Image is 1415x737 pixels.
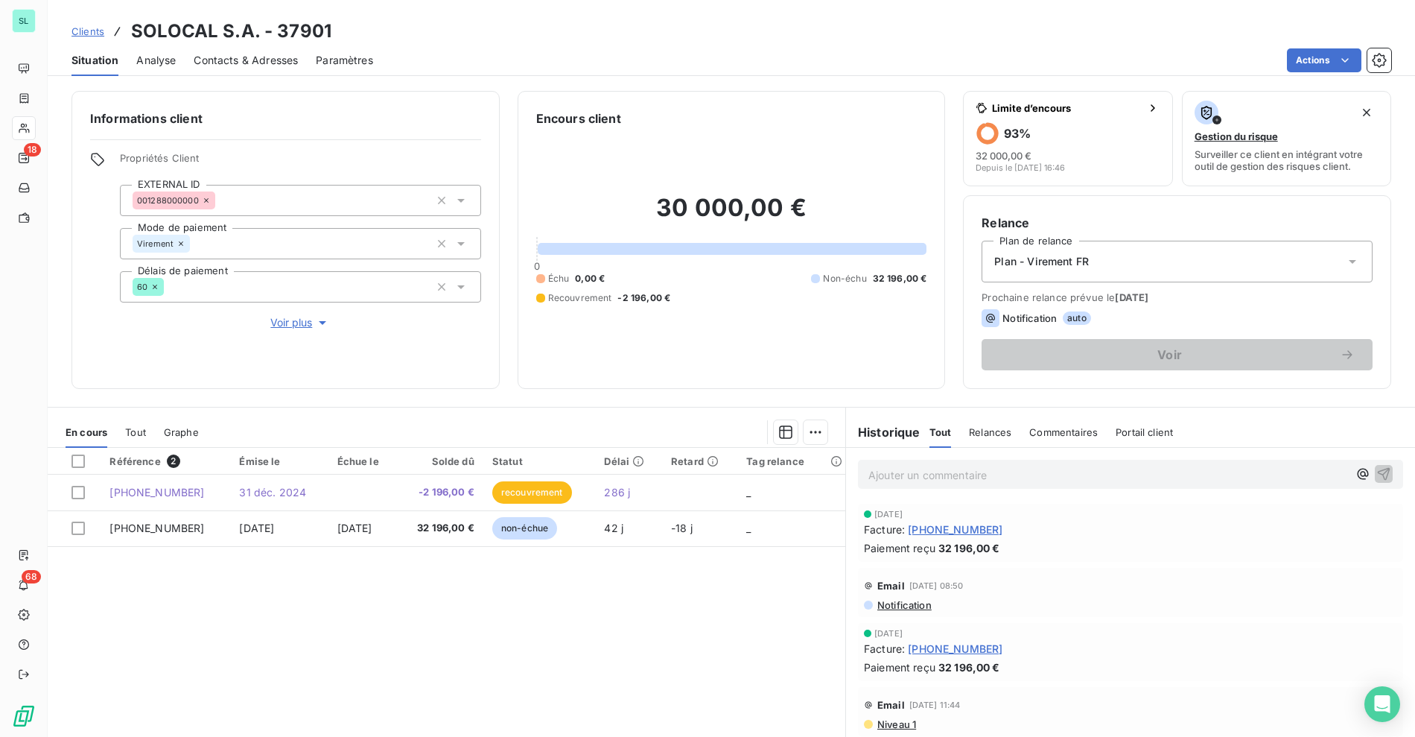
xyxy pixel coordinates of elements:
span: En cours [66,426,107,438]
span: -18 j [671,522,693,534]
span: Prochaine relance prévue le [982,291,1373,303]
input: Ajouter une valeur [164,280,176,294]
span: [DATE] 11:44 [909,700,961,709]
span: Surveiller ce client en intégrant votre outil de gestion des risques client. [1195,148,1379,172]
div: Tag relance [746,455,836,467]
div: Délai [604,455,653,467]
span: 32 196,00 € [873,272,927,285]
button: Gestion du risqueSurveiller ce client en intégrant votre outil de gestion des risques client. [1182,91,1391,186]
span: 31 déc. 2024 [239,486,306,499]
span: _ [746,486,751,499]
span: Gestion du risque [1195,130,1278,142]
span: _ [746,522,751,534]
span: 001288000000 [137,196,199,205]
span: [PHONE_NUMBER] [908,522,1002,537]
span: Tout [125,426,146,438]
span: 60 [137,282,147,291]
button: Actions [1287,48,1361,72]
div: Retard [671,455,728,467]
span: Analyse [136,53,176,68]
span: 0 [534,260,540,272]
span: non-échue [492,517,557,540]
span: [PHONE_NUMBER] [109,522,204,534]
span: Paiement reçu [864,659,935,675]
span: Propriétés Client [120,152,481,173]
span: Virement [137,239,174,248]
h2: 30 000,00 € [536,193,927,238]
span: auto [1063,311,1091,325]
span: Niveau 1 [876,718,916,730]
span: Recouvrement [548,291,612,305]
span: Tout [929,426,952,438]
span: Portail client [1116,426,1173,438]
span: Paramètres [316,53,373,68]
span: Paiement reçu [864,540,935,556]
h6: Relance [982,214,1373,232]
input: Ajouter une valeur [190,237,202,250]
span: 42 j [604,522,623,534]
span: [DATE] [1115,291,1148,303]
img: Logo LeanPay [12,704,36,728]
h6: 93 % [1004,126,1031,141]
span: 32 196,00 € [938,540,1000,556]
span: [DATE] 08:50 [909,581,964,590]
span: [DATE] [874,510,903,519]
div: Échue le [337,455,388,467]
span: Graphe [164,426,199,438]
span: Clients [71,25,104,37]
h6: Encours client [536,110,621,127]
button: Limite d’encours93%32 000,00 €Depuis le [DATE] 16:46 [963,91,1172,186]
span: Facture : [864,641,905,657]
div: Open Intercom Messenger [1364,686,1400,722]
span: [PHONE_NUMBER] [908,641,1002,657]
span: -2 196,00 € [406,485,474,500]
span: 0,00 € [575,272,605,285]
a: Clients [71,24,104,39]
span: Voir [999,349,1340,361]
span: 32 196,00 € [406,521,474,536]
span: recouvrement [492,481,572,504]
span: Email [877,699,905,711]
span: Relances [969,426,1011,438]
div: Référence [109,455,221,468]
h6: Informations client [90,110,481,127]
button: Voir plus [120,314,481,331]
span: 286 j [604,486,630,499]
span: Contacts & Adresses [194,53,298,68]
span: 32 000,00 € [976,150,1031,162]
div: Statut [492,455,587,467]
span: Situation [71,53,118,68]
span: [PHONE_NUMBER] [109,486,204,499]
div: Solde dû [406,455,474,467]
input: Ajouter une valeur [215,194,227,207]
span: -2 196,00 € [617,291,670,305]
span: Commentaires [1029,426,1098,438]
span: 2 [167,455,180,468]
span: Voir plus [270,315,330,330]
span: Email [877,580,905,592]
span: Limite d’encours [992,102,1140,114]
span: Facture : [864,522,905,537]
span: [DATE] [337,522,372,534]
span: Depuis le [DATE] 16:46 [976,163,1065,172]
span: Échu [548,272,570,285]
span: Notification [1002,312,1057,324]
h3: SOLOCAL S.A. - 37901 [131,18,331,45]
span: 32 196,00 € [938,659,1000,675]
span: 68 [22,570,41,583]
span: Notification [876,599,932,611]
button: Voir [982,339,1373,370]
div: Émise le [239,455,319,467]
span: 18 [24,143,41,156]
span: [DATE] [874,629,903,638]
span: Non-échu [823,272,866,285]
div: SL [12,9,36,33]
span: Plan - Virement FR [994,254,1089,269]
span: [DATE] [239,522,274,534]
h6: Historique [846,423,920,441]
